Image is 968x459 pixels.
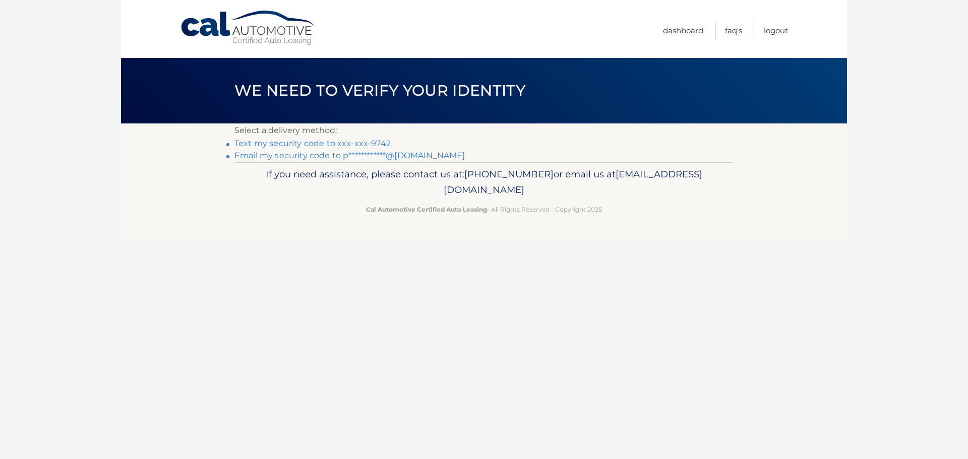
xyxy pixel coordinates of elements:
strong: Cal Automotive Certified Auto Leasing [366,206,487,213]
a: FAQ's [725,22,742,39]
span: We need to verify your identity [234,81,525,100]
a: Logout [764,22,788,39]
p: If you need assistance, please contact us at: or email us at [241,166,727,199]
p: Select a delivery method: [234,123,734,138]
a: Text my security code to xxx-xxx-9742 [234,139,391,148]
span: [PHONE_NUMBER] [464,168,554,180]
p: - All Rights Reserved - Copyright 2025 [241,204,727,215]
a: Cal Automotive [180,10,316,46]
a: Dashboard [663,22,703,39]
